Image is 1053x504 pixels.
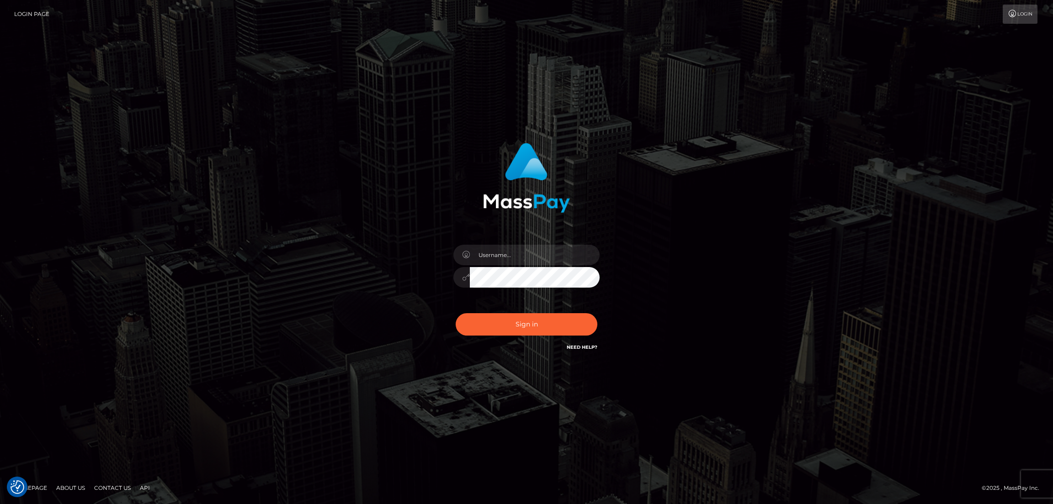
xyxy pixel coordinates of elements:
[456,313,597,336] button: Sign in
[11,480,24,494] button: Consent Preferences
[982,483,1046,493] div: © 2025 , MassPay Inc.
[10,481,51,495] a: Homepage
[90,481,134,495] a: Contact Us
[567,344,597,350] a: Need Help?
[483,143,570,213] img: MassPay Login
[470,245,600,265] input: Username...
[1003,5,1037,24] a: Login
[11,480,24,494] img: Revisit consent button
[14,5,49,24] a: Login Page
[53,481,89,495] a: About Us
[136,481,154,495] a: API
